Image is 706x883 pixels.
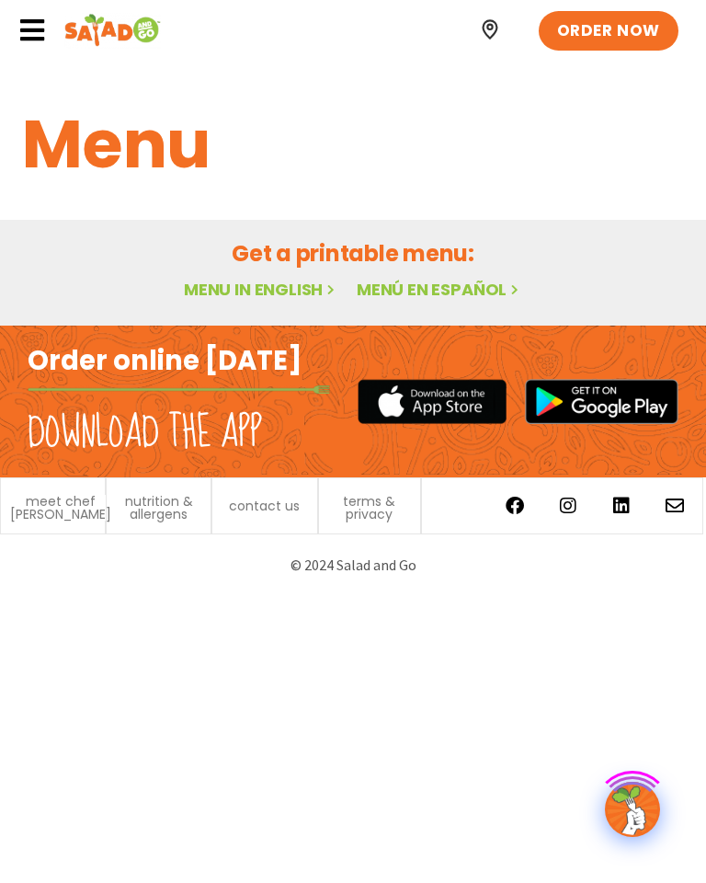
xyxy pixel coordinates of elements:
a: Menu in English [184,278,338,301]
span: ORDER NOW [557,20,660,42]
h2: Download the app [28,407,262,459]
a: terms & privacy [328,495,412,521]
h1: Menu [22,95,684,194]
a: ORDER NOW [539,11,678,52]
h2: Get a printable menu: [22,237,684,269]
img: appstore [358,377,507,426]
img: fork [28,385,330,394]
h2: Order online [DATE] [28,344,302,379]
img: Header logo [64,12,161,49]
a: nutrition & allergens [116,495,201,521]
img: google_play [525,379,678,424]
a: meet chef [PERSON_NAME] [10,495,111,521]
a: contact us [229,499,300,512]
a: Menú en español [357,278,522,301]
p: © 2024 Salad and Go [18,553,688,578]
